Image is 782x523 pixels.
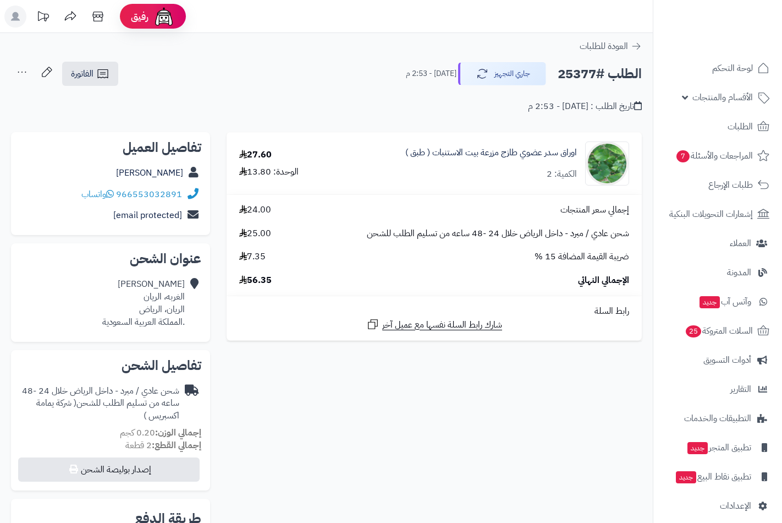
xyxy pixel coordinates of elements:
[239,274,272,287] span: 56.35
[558,63,642,85] h2: الطلب #25377
[116,188,182,201] a: 966553032891
[580,40,642,53] a: العودة للطلبات
[660,493,775,519] a: الإعدادات
[239,166,299,178] div: الوحدة: 13.80
[586,141,629,186] img: 1754485075-Screenshot_28-90x90.png
[560,204,629,216] span: إجمالي سعر المنتجات
[708,177,753,193] span: طلبات الإرجاع
[675,469,751,484] span: تطبيق نقاط البيع
[116,166,183,179] a: [PERSON_NAME]
[71,67,93,80] span: الفاتورة
[700,296,720,308] span: جديد
[29,6,57,30] a: تحديثات المنصة
[660,172,775,198] a: طلبات الإرجاع
[131,10,148,23] span: رفيق
[707,21,772,44] img: logo-2.png
[458,62,546,85] button: جاري التجهيز
[676,471,696,483] span: جديد
[153,6,175,28] img: ai-face.png
[535,250,629,263] span: ضريبة القيمة المضافة 15 %
[120,426,201,439] small: 0.20 كجم
[669,206,753,222] span: إشعارات التحويلات البنكية
[660,434,775,461] a: تطبيق المتجرجديد
[102,278,185,328] div: [PERSON_NAME] الغربه، الريان الريان، الرياض .المملكة العربية السعودية
[660,318,775,344] a: السلات المتروكة25
[676,150,690,162] span: 7
[113,209,182,222] a: [email protected]
[660,288,775,315] a: وآتس آبجديد
[239,250,266,263] span: 7.35
[20,359,201,372] h2: تفاصيل الشحن
[405,146,577,159] a: اوراق سدر عضوي طازج مزرعة بيت الاستنبات ( طبق )
[660,201,775,227] a: إشعارات التحويلات البنكية
[698,294,751,309] span: وآتس آب
[547,168,577,181] div: الكمية: 2
[18,457,200,482] button: إصدار بوليصة الشحن
[578,274,629,287] span: الإجمالي النهائي
[660,230,775,257] a: العملاء
[125,439,201,452] small: 2 قطعة
[660,464,775,490] a: تطبيق نقاط البيعجديد
[686,440,751,455] span: تطبيق المتجر
[382,319,502,331] span: شارك رابط السلة نفسها مع عميل آخر
[703,352,751,368] span: أدوات التسويق
[20,141,201,154] h2: تفاصيل العميل
[692,90,753,105] span: الأقسام والمنتجات
[660,376,775,402] a: التقارير
[20,252,201,265] h2: عنوان الشحن
[685,323,753,339] span: السلات المتروكة
[684,411,751,426] span: التطبيقات والخدمات
[730,382,751,397] span: التقارير
[660,55,775,81] a: لوحة التحكم
[675,148,753,164] span: المراجعات والأسئلة
[528,100,642,113] div: تاريخ الطلب : [DATE] - 2:53 م
[62,62,118,86] a: الفاتورة
[231,305,637,318] div: رابط السلة
[660,143,775,169] a: المراجعات والأسئلة7
[20,385,179,423] div: شحن عادي / مبرد - داخل الرياض خلال 24 -48 ساعه من تسليم الطلب للشحن
[580,40,628,53] span: العودة للطلبات
[239,149,272,161] div: 27.60
[36,396,179,422] span: ( شركة يمامة اكسبريس )
[366,318,502,331] a: شارك رابط السلة نفسها مع عميل آخر
[660,259,775,286] a: المدونة
[687,442,708,454] span: جديد
[730,236,751,251] span: العملاء
[239,204,271,216] span: 24.00
[367,227,629,240] span: شحن عادي / مبرد - داخل الرياض خلال 24 -48 ساعه من تسليم الطلب للشحن
[152,439,201,452] strong: إجمالي القطع:
[406,68,456,79] small: [DATE] - 2:53 م
[727,265,751,280] span: المدونة
[712,61,753,76] span: لوحة التحكم
[728,119,753,134] span: الطلبات
[660,405,775,432] a: التطبيقات والخدمات
[660,113,775,140] a: الطلبات
[685,325,702,337] span: 25
[81,188,114,201] a: واتساب
[239,227,271,240] span: 25.00
[720,498,751,514] span: الإعدادات
[155,426,201,439] strong: إجمالي الوزن:
[660,347,775,373] a: أدوات التسويق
